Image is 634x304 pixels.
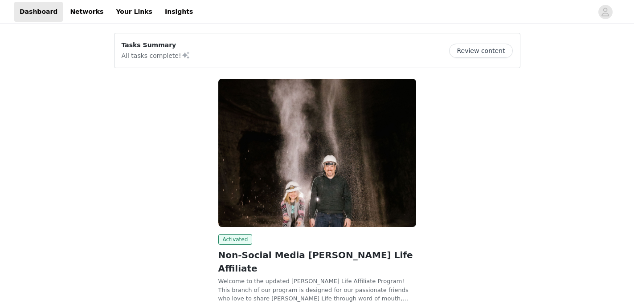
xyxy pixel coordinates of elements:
[601,5,609,19] div: avatar
[218,234,253,245] span: Activated
[218,79,416,227] img: Redmond
[218,248,416,275] h2: Non-Social Media [PERSON_NAME] Life Affiliate
[218,277,416,303] p: Welcome to the updated [PERSON_NAME] Life Affiliate Program! This branch of our program is design...
[110,2,158,22] a: Your Links
[449,44,512,58] button: Review content
[65,2,109,22] a: Networks
[122,50,190,61] p: All tasks complete!
[14,2,63,22] a: Dashboard
[160,2,198,22] a: Insights
[122,41,190,50] p: Tasks Summary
